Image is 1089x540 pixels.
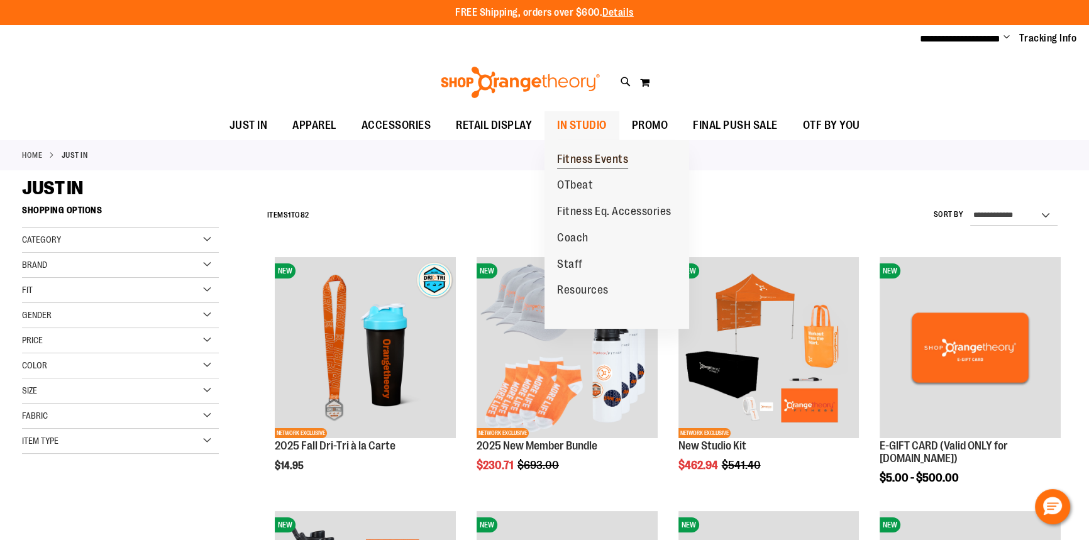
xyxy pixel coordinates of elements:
[22,199,219,228] strong: Shopping Options
[22,385,37,395] span: Size
[880,517,900,532] span: NEW
[439,67,602,98] img: Shop Orangetheory
[477,517,497,532] span: NEW
[680,111,790,140] a: FINAL PUSH SALE
[22,310,52,320] span: Gender
[678,257,860,440] a: New Studio KitNEWNETWORK EXCLUSIVE
[22,335,43,345] span: Price
[678,428,731,438] span: NETWORK EXCLUSIVE
[443,111,544,140] a: RETAIL DISPLAY
[678,439,746,452] a: New Studio Kit
[557,179,593,194] span: OTbeat
[22,360,47,370] span: Color
[275,257,456,438] img: 2025 Fall Dri-Tri à la Carte
[477,459,516,471] span: $230.71
[477,439,597,452] a: 2025 New Member Bundle
[229,111,268,140] span: JUST IN
[557,284,609,299] span: Resources
[62,150,88,161] strong: JUST IN
[217,111,280,140] a: JUST IN
[455,6,634,20] p: FREE Shipping, orders over $600.
[275,439,395,452] a: 2025 Fall Dri-Tri à la Carte
[22,411,48,421] span: Fabric
[672,251,866,504] div: product
[1003,32,1010,45] button: Account menu
[790,111,873,140] a: OTF BY YOU
[456,111,532,140] span: RETAIL DISPLAY
[275,263,296,278] span: NEW
[300,211,309,219] span: 82
[477,263,497,278] span: NEW
[880,439,1008,465] a: E-GIFT CARD (Valid ONLY for [DOMAIN_NAME])
[1035,489,1070,524] button: Hello, have a question? Let’s chat.
[477,257,658,438] img: 2025 New Member Bundle
[544,251,595,278] a: Staff
[544,277,621,304] a: Resources
[544,111,619,140] a: IN STUDIO
[477,428,529,438] span: NETWORK EXCLUSIVE
[280,111,349,140] a: APPAREL
[693,111,778,140] span: FINAL PUSH SALE
[632,111,668,140] span: PROMO
[275,460,306,471] span: $14.95
[880,257,1061,438] img: E-GIFT CARD (Valid ONLY for ShopOrangetheory.com)
[275,517,296,532] span: NEW
[477,257,658,440] a: 2025 New Member BundleNEWNETWORK EXCLUSIVE
[678,257,860,438] img: New Studio Kit
[288,211,291,219] span: 1
[678,517,699,532] span: NEW
[544,225,601,251] a: Coach
[544,140,689,329] ul: IN STUDIO
[934,209,964,220] label: Sort By
[557,231,589,247] span: Coach
[292,111,336,140] span: APPAREL
[557,205,672,221] span: Fitness Eq. Accessories
[275,257,456,440] a: 2025 Fall Dri-Tri à la CarteNEWNETWORK EXCLUSIVE
[1019,31,1077,45] a: Tracking Info
[268,251,462,504] div: product
[602,7,634,18] a: Details
[678,459,720,471] span: $462.94
[557,258,583,273] span: Staff
[544,199,684,225] a: Fitness Eq. Accessories
[873,251,1067,515] div: product
[22,285,33,295] span: Fit
[880,263,900,278] span: NEW
[22,436,58,446] span: Item Type
[544,172,605,199] a: OTbeat
[803,111,860,140] span: OTF BY YOU
[275,428,327,438] span: NETWORK EXCLUSIVE
[267,206,309,225] h2: Items to
[22,150,42,161] a: Home
[22,234,61,245] span: Category
[517,459,561,471] span: $693.00
[557,111,607,140] span: IN STUDIO
[22,177,83,199] span: JUST IN
[880,471,959,484] span: $5.00 - $500.00
[362,111,431,140] span: ACCESSORIES
[557,153,628,168] span: Fitness Events
[722,459,763,471] span: $541.40
[880,257,1061,440] a: E-GIFT CARD (Valid ONLY for ShopOrangetheory.com)NEW
[349,111,444,140] a: ACCESSORIES
[22,260,47,270] span: Brand
[619,111,681,140] a: PROMO
[470,251,664,504] div: product
[544,146,641,173] a: Fitness Events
